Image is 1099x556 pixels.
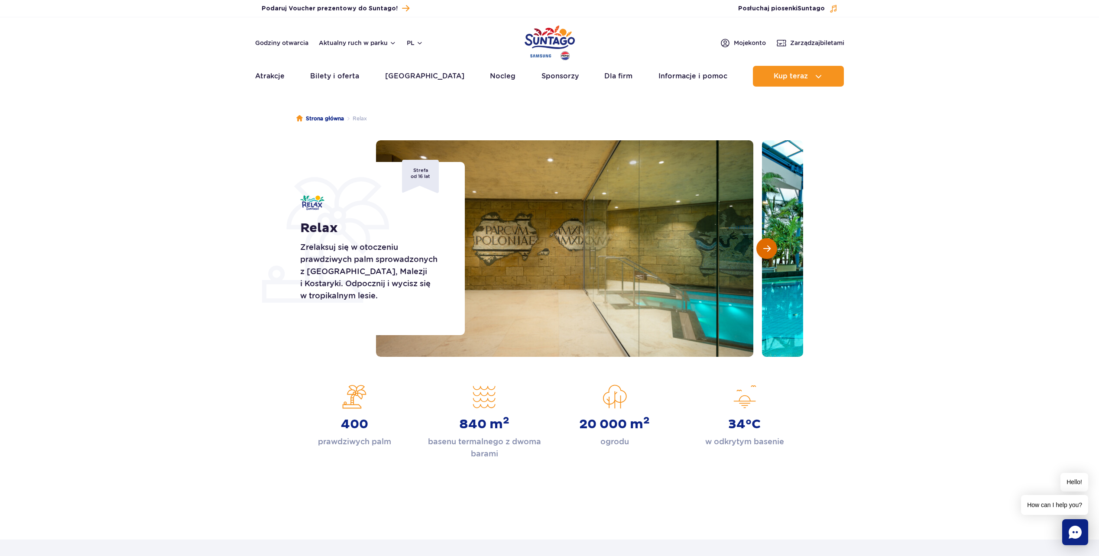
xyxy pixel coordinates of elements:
[296,114,344,123] a: Strona główna
[776,38,844,48] a: Zarządzajbiletami
[385,66,464,87] a: [GEOGRAPHIC_DATA]
[262,3,409,14] a: Podaruj Voucher prezentowy do Suntago!
[753,66,844,87] button: Kup teraz
[262,4,398,13] span: Podaruj Voucher prezentowy do Suntago!
[756,238,777,259] button: Następny slajd
[300,220,445,236] h1: Relax
[728,417,761,432] strong: 34°C
[407,39,423,47] button: pl
[310,66,359,87] a: Bilety i oferta
[541,66,579,87] a: Sponsorzy
[319,39,396,46] button: Aktualny ruch w parku
[490,66,515,87] a: Nocleg
[604,66,632,87] a: Dla firm
[738,4,838,13] button: Posłuchaj piosenkiSuntago
[503,414,509,427] sup: 2
[798,6,825,12] span: Suntago
[300,241,445,302] p: Zrelaksuj się w otoczeniu prawdziwych palm sprowadzonych z [GEOGRAPHIC_DATA], Malezji i Kostaryki...
[255,39,308,47] a: Godziny otwarcia
[658,66,727,87] a: Informacje i pomoc
[738,4,825,13] span: Posłuchaj piosenki
[300,195,324,210] img: Relax
[459,417,509,432] strong: 840 m
[1062,519,1088,545] div: Chat
[1060,473,1088,491] span: Hello!
[318,436,391,448] p: prawdziwych palm
[426,436,543,460] p: basenu termalnego z dwoma barami
[774,72,808,80] span: Kup teraz
[705,436,784,448] p: w odkrytym basenie
[525,22,575,61] a: Park of Poland
[643,414,650,427] sup: 2
[734,39,766,47] span: Moje konto
[720,38,766,48] a: Mojekonto
[344,114,367,123] li: Relax
[341,417,368,432] strong: 400
[1021,495,1088,515] span: How can I help you?
[402,160,439,193] span: Strefa od 16 lat
[579,417,650,432] strong: 20 000 m
[600,436,629,448] p: ogrodu
[790,39,844,47] span: Zarządzaj biletami
[255,66,285,87] a: Atrakcje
